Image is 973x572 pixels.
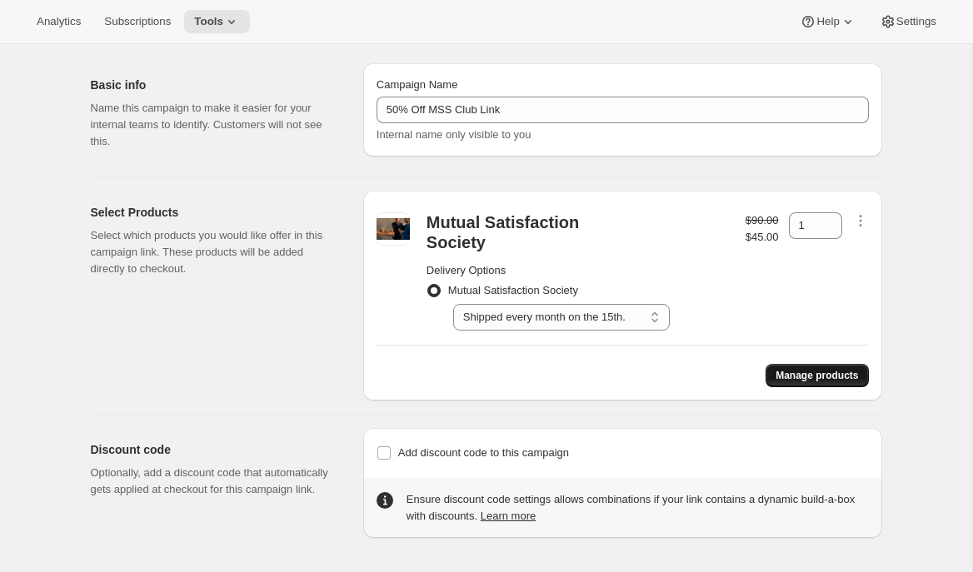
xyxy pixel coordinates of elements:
button: Settings [870,10,946,33]
span: Tools [194,15,223,28]
h2: Discount code [91,441,337,458]
button: Help [790,10,866,33]
button: Tools [184,10,250,33]
button: Manage products [766,364,868,387]
span: Settings [896,15,936,28]
p: $90.00 [746,212,779,229]
span: Mutual Satisfaction Society [448,284,578,296]
span: Subscriptions [104,15,171,28]
a: Learn more [481,510,536,522]
span: Help [816,15,839,28]
span: Internal name only visible to you [377,128,531,141]
p: Name this campaign to make it easier for your internal teams to identify. Customers will not see ... [91,100,337,150]
div: $45.00 [746,229,779,246]
input: Example: Seasonal campaign [377,97,869,123]
span: Analytics [37,15,81,28]
span: Campaign Name [377,78,458,91]
h2: Delivery Options [427,262,729,279]
button: Subscriptions [94,10,181,33]
h2: Basic info [91,77,337,93]
span: Manage products [776,369,858,382]
button: Analytics [27,10,91,33]
p: Select which products you would like offer in this campaign link. These products will be added di... [91,227,337,277]
span: Add discount code to this campaign [398,446,569,459]
div: Ensure discount code settings allows combinations if your link contains a dynamic build-a-box wit... [407,491,869,525]
p: Optionally, add a discount code that automatically gets applied at checkout for this campaign link. [91,465,337,498]
h2: Select Products [91,204,337,221]
div: Mutual Satisfaction Society [427,212,643,252]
